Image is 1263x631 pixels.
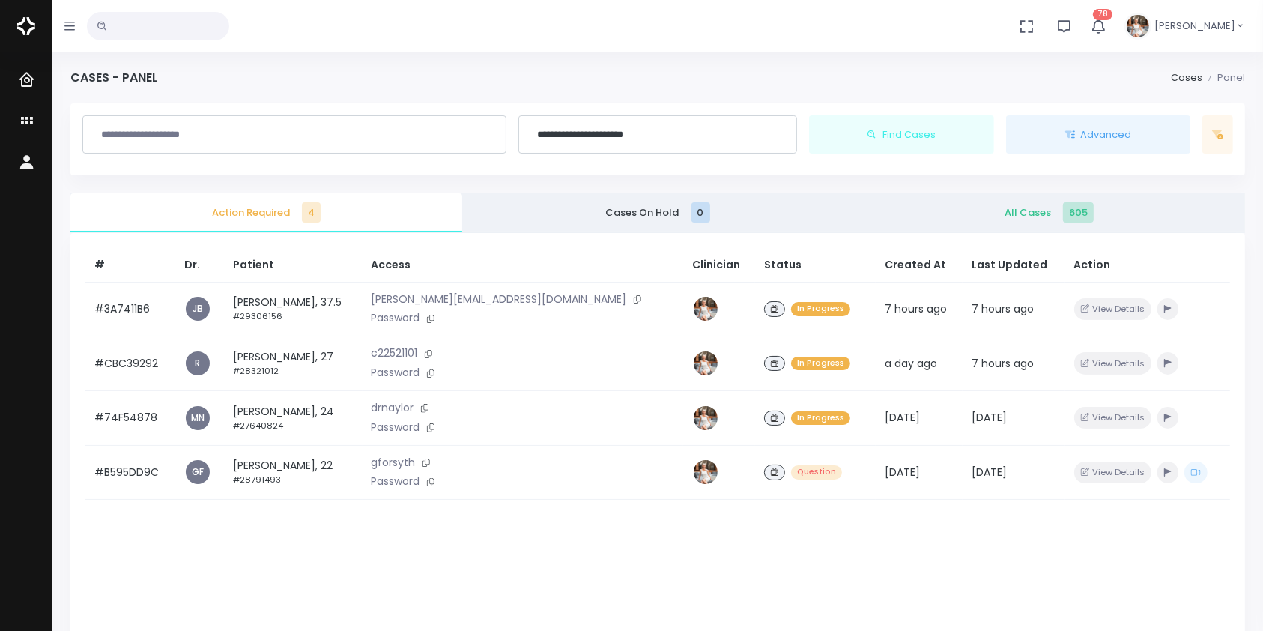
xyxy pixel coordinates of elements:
th: Last Updated [963,248,1064,283]
p: drnaylor [372,400,674,417]
span: Action Required [82,205,450,220]
td: #B595DD9C [85,445,175,500]
p: [PERSON_NAME][EMAIL_ADDRESS][DOMAIN_NAME] [372,292,674,308]
p: c22521101 [372,345,674,362]
span: Cases On Hold [474,205,842,220]
th: Access [363,248,683,283]
td: [PERSON_NAME], 27 [224,336,362,391]
p: Password [372,420,674,436]
span: All Cases [865,205,1233,220]
td: #74F54878 [85,390,175,445]
a: R [186,351,210,375]
span: 605 [1063,202,1094,223]
th: # [85,248,175,283]
p: Password [372,365,674,381]
span: [PERSON_NAME] [1154,19,1235,34]
th: Clinician [683,248,755,283]
th: Action [1065,248,1230,283]
span: Question [791,465,842,480]
td: #CBC39292 [85,336,175,391]
h4: Cases - Panel [70,70,158,85]
a: Cases [1171,70,1202,85]
img: Header Avatar [1124,13,1151,40]
button: View Details [1074,352,1151,374]
small: #29306156 [233,310,282,322]
a: MN [186,406,210,430]
p: Password [372,474,674,490]
th: Status [755,248,876,283]
button: Advanced [1006,115,1191,154]
small: #28791493 [233,474,281,486]
span: a day ago [885,356,937,371]
td: #3A7411B6 [85,282,175,336]
small: #27640824 [233,420,283,432]
td: [PERSON_NAME], 37.5 [224,282,362,336]
span: [DATE] [972,410,1007,425]
span: [DATE] [885,410,920,425]
button: View Details [1074,407,1151,429]
button: View Details [1074,298,1151,320]
span: 7 hours ago [885,301,947,316]
p: Password [372,310,674,327]
span: [DATE] [885,465,920,480]
span: 7 hours ago [972,301,1034,316]
li: Panel [1202,70,1245,85]
img: Logo Horizontal [17,10,35,42]
span: In Progress [791,357,850,371]
small: #28321012 [233,365,279,377]
span: [DATE] [972,465,1007,480]
button: Find Cases [809,115,994,154]
span: 7 hours ago [972,356,1034,371]
p: gforsyth [372,455,674,471]
td: [PERSON_NAME], 24 [224,390,362,445]
th: Dr. [175,248,224,283]
span: In Progress [791,411,850,426]
th: Created At [876,248,963,283]
span: 78 [1093,9,1112,20]
span: 0 [691,202,710,223]
a: GF [186,460,210,484]
td: [PERSON_NAME], 22 [224,445,362,500]
a: JB [186,297,210,321]
span: 4 [302,202,321,223]
th: Patient [224,248,362,283]
span: In Progress [791,302,850,316]
button: View Details [1074,462,1151,483]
